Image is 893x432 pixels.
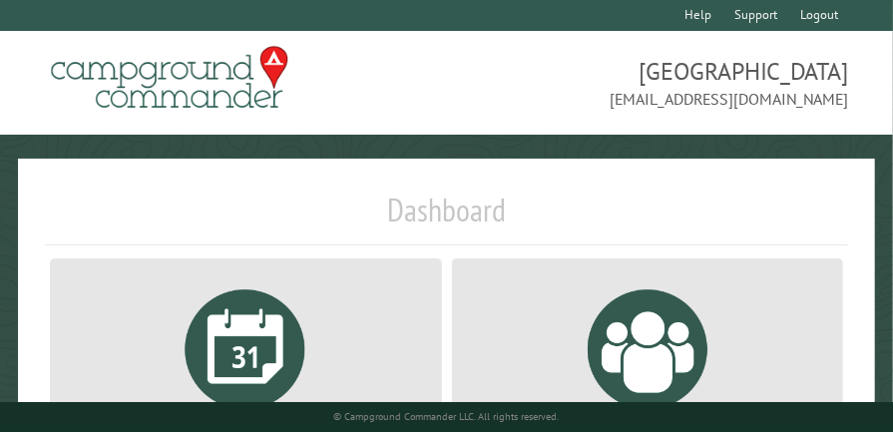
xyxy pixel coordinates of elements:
span: [GEOGRAPHIC_DATA] [EMAIL_ADDRESS][DOMAIN_NAME] [447,55,849,111]
h1: Dashboard [45,191,849,245]
img: Campground Commander [45,39,294,117]
small: © Campground Commander LLC. All rights reserved. [334,410,560,423]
